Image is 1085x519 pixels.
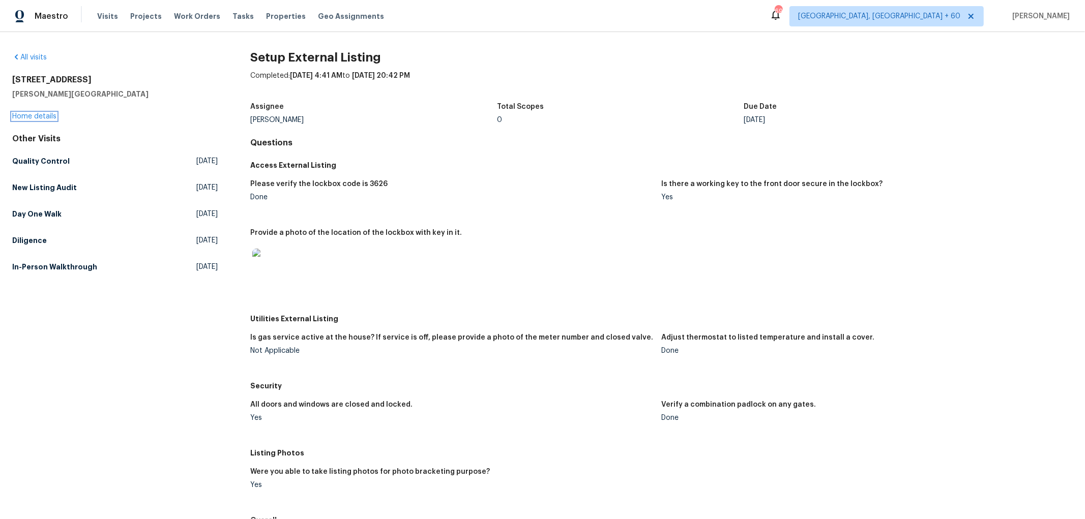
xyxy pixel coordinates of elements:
[12,231,218,250] a: Diligence[DATE]
[798,11,960,21] span: [GEOGRAPHIC_DATA], [GEOGRAPHIC_DATA] + 60
[130,11,162,21] span: Projects
[12,134,218,144] div: Other Visits
[290,72,342,79] span: [DATE] 4:41 AM
[775,6,782,16] div: 694
[662,194,1065,201] div: Yes
[12,54,47,61] a: All visits
[662,401,816,408] h5: Verify a combination padlock on any gates.
[250,481,653,489] div: Yes
[662,180,883,188] h5: Is there a working key to the front door secure in the lockbox?
[12,209,62,219] h5: Day One Walk
[662,414,1065,421] div: Done
[662,347,1065,354] div: Done
[196,156,218,166] span: [DATE]
[744,103,777,110] h5: Due Date
[662,334,875,341] h5: Adjust thermostat to listed temperature and install a cover.
[250,103,284,110] h5: Assignee
[196,235,218,246] span: [DATE]
[318,11,384,21] span: Geo Assignments
[497,116,744,124] div: 0
[12,235,47,246] h5: Diligence
[12,178,218,197] a: New Listing Audit[DATE]
[12,258,218,276] a: In-Person Walkthrough[DATE]
[250,468,490,475] h5: Were you able to take listing photos for photo bracketing purpose?
[12,89,218,99] h5: [PERSON_NAME][GEOGRAPHIC_DATA]
[196,209,218,219] span: [DATE]
[250,414,653,421] div: Yes
[12,156,70,166] h5: Quality Control
[250,52,1073,63] h2: Setup External Listing
[744,116,990,124] div: [DATE]
[12,262,97,272] h5: In-Person Walkthrough
[352,72,410,79] span: [DATE] 20:42 PM
[35,11,68,21] span: Maestro
[266,11,306,21] span: Properties
[12,152,218,170] a: Quality Control[DATE]
[497,103,544,110] h5: Total Scopes
[250,347,653,354] div: Not Applicable
[196,182,218,193] span: [DATE]
[250,381,1073,391] h5: Security
[174,11,220,21] span: Work Orders
[250,160,1073,170] h5: Access External Listing
[12,113,56,120] a: Home details
[250,229,462,236] h5: Provide a photo of the location of the lockbox with key in it.
[1008,11,1070,21] span: [PERSON_NAME]
[12,75,218,85] h2: [STREET_ADDRESS]
[250,180,388,188] h5: Please verify the lockbox code is 3626
[12,205,218,223] a: Day One Walk[DATE]
[97,11,118,21] span: Visits
[250,71,1073,97] div: Completed: to
[250,334,653,341] h5: Is gas service active at the house? If service is off, please provide a photo of the meter number...
[12,182,77,193] h5: New Listing Audit
[250,194,653,201] div: Done
[250,116,497,124] div: [PERSON_NAME]
[250,138,1073,148] h4: Questions
[232,13,254,20] span: Tasks
[250,314,1073,324] h5: Utilities External Listing
[250,401,413,408] h5: All doors and windows are closed and locked.
[250,448,1073,458] h5: Listing Photos
[196,262,218,272] span: [DATE]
